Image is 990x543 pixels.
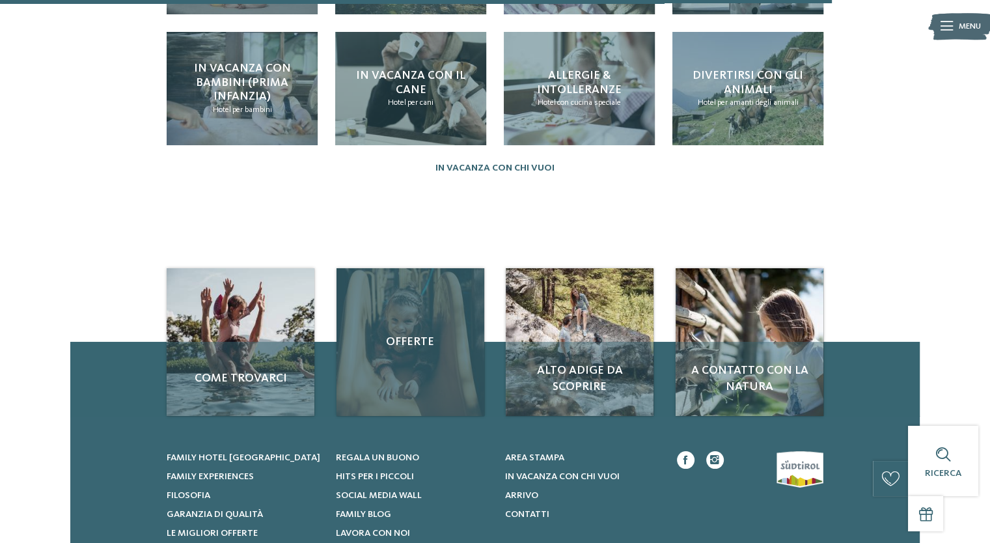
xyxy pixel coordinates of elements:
a: Area stampa [504,451,659,464]
span: Contatti [504,510,549,519]
a: Contatti [504,508,659,521]
span: Social Media Wall [336,491,422,500]
span: Hits per i piccoli [336,472,414,481]
a: Regala un buono [336,451,490,464]
span: A contatto con la natura [687,363,812,395]
a: In vacanza con chi vuoi [504,470,659,483]
span: Offerte [348,334,473,350]
span: Hotel [697,98,715,107]
a: Filosofia [167,489,321,502]
a: Hotel con spa per bambini: è tempo di coccole! Come trovarci [167,268,314,416]
span: per cani [407,98,433,107]
a: Hotel con spa per bambini: è tempo di coccole! In vacanza con bambini (prima infanzia) Hotel per ... [167,32,318,145]
span: Family Blog [336,510,391,519]
span: Family hotel [GEOGRAPHIC_DATA] [167,453,320,462]
span: Lavora con noi [336,529,410,538]
a: Lavora con noi [336,527,490,540]
span: per amanti degli animali [717,98,798,107]
span: Filosofia [167,491,210,500]
a: Family hotel [GEOGRAPHIC_DATA] [167,451,321,464]
a: Le migliori offerte [167,527,321,540]
span: Hotel [388,98,406,107]
a: Arrivo [504,489,659,502]
span: Divertirsi con gli animali [693,70,803,96]
span: Hotel [538,98,556,107]
span: Come trovarci [178,370,303,387]
span: Family experiences [167,472,254,481]
img: Hotel con spa per bambini: è tempo di coccole! [167,268,314,416]
span: Garanzia di qualità [167,510,263,519]
span: Area stampa [504,453,564,462]
a: Hotel con spa per bambini: è tempo di coccole! Allergie & intolleranze Hotel con cucina speciale [504,32,655,145]
a: In vacanza con chi vuoi [435,163,555,174]
a: Hotel con spa per bambini: è tempo di coccole! Offerte [337,268,484,416]
a: Hotel con spa per bambini: è tempo di coccole! In vacanza con il cane Hotel per cani [335,32,486,145]
a: Hotel con spa per bambini: è tempo di coccole! A contatto con la natura [676,268,823,416]
a: Garanzia di qualità [167,508,321,521]
a: Hotel con spa per bambini: è tempo di coccole! Divertirsi con gli animali Hotel per amanti degli ... [672,32,823,145]
span: In vacanza con il cane [356,70,465,96]
span: In vacanza con chi vuoi [504,472,619,481]
img: Hotel con spa per bambini: è tempo di coccole! [506,268,653,416]
span: Hotel [213,105,231,114]
span: Allergie & intolleranze [537,70,622,96]
a: Social Media Wall [336,489,490,502]
a: Family Blog [336,508,490,521]
span: con cucina speciale [557,98,621,107]
span: Arrivo [504,491,538,500]
img: Hotel con spa per bambini: è tempo di coccole! [676,268,823,416]
span: Alto Adige da scoprire [517,363,642,395]
span: Le migliori offerte [167,529,258,538]
span: In vacanza con bambini (prima infanzia) [194,63,291,102]
span: Ricerca [925,469,961,478]
a: Hotel con spa per bambini: è tempo di coccole! Alto Adige da scoprire [506,268,653,416]
span: Regala un buono [336,453,419,462]
span: per bambini [232,105,272,114]
a: Family experiences [167,470,321,483]
a: Hits per i piccoli [336,470,490,483]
